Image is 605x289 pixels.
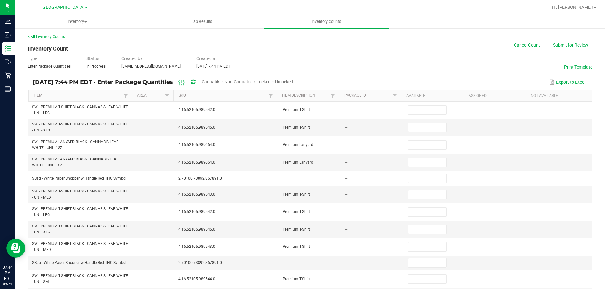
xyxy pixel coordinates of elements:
p: 09/24 [3,281,12,286]
div: [DATE] 7:44 PM EDT - Enter Package Quantities [33,76,298,88]
span: -- [345,227,347,231]
span: Premium T-Shirt [283,209,310,214]
a: Lab Results [140,15,264,28]
span: Premium Lanyard [283,160,313,164]
span: 4.16.52105.989664.0 [178,142,215,147]
span: Enter Package Quantities [28,64,71,69]
span: Premium T-Shirt [283,227,310,231]
span: [DATE] 7:44 PM EDT [196,64,230,69]
span: SW - PREMIUM T-SHIRT BLACK - CANNABIS LEAF WHITE - UNI - XLG [32,224,128,234]
span: -- [345,244,347,249]
span: -- [345,125,347,130]
span: SW - PREMIUM T-SHIRT BLACK - CANNABIS LEAF WHITE - UNI - LRG [32,207,128,217]
inline-svg: Retail [5,72,11,79]
span: 4.16.52105.989545.0 [178,125,215,130]
a: Filter [391,92,399,100]
span: 4.16.52105.989543.0 [178,244,215,249]
span: SW - PREMIUM T-SHIRT BLACK - CANNABIS LEAF WHITE - UNI - MED [32,189,128,199]
span: Locked [256,79,271,84]
inline-svg: Analytics [5,18,11,25]
span: Premium Lanyard [283,142,313,147]
span: 4.16.52105.989545.0 [178,227,215,231]
th: Assigned [464,90,526,102]
button: Submit for Review [549,40,592,50]
span: Created by [121,56,142,61]
span: 4.16.52105.989543.0 [178,192,215,197]
span: Lab Results [183,19,221,25]
inline-svg: Inventory [5,45,11,52]
span: SBag - White Paper Shopper w Handle Red THC Symbol [32,260,126,265]
iframe: Resource center [6,239,25,258]
span: Type [28,56,37,61]
a: < All Inventory Counts [28,35,65,39]
span: -- [345,192,347,197]
p: 07:44 PM EDT [3,264,12,281]
span: -- [345,209,347,214]
a: AreaSortable [137,93,163,98]
span: Premium T-Shirt [283,108,310,112]
a: ItemSortable [34,93,122,98]
span: -- [345,108,347,112]
span: Premium T-Shirt [283,125,310,130]
inline-svg: Inbound [5,32,11,38]
span: -- [345,176,347,181]
span: 4.16.52105.989542.0 [178,108,215,112]
span: -- [345,260,347,265]
span: Premium T-Shirt [283,277,310,281]
span: Hi, [PERSON_NAME]! [552,5,593,10]
button: Export to Excel [548,77,587,87]
span: Premium T-Shirt [283,192,310,197]
span: [GEOGRAPHIC_DATA] [41,5,84,10]
button: Cancel Count [510,40,544,50]
a: Filter [267,92,274,100]
th: Not Available [526,90,588,102]
a: Inventory [15,15,140,28]
span: Inventory Counts [303,19,350,25]
span: -- [345,160,347,164]
a: Filter [329,92,337,100]
span: SW - PREMIUM T-SHIRT BLACK - CANNABIS LEAF WHITE - UNI - LRG [32,105,128,115]
span: Inventory [15,19,139,25]
a: Filter [163,92,171,100]
a: SKUSortable [179,93,267,98]
a: Package IdSortable [344,93,391,98]
inline-svg: Reports [5,86,11,92]
a: Inventory Counts [264,15,389,28]
span: -- [345,142,347,147]
span: Cannabis [202,79,220,84]
th: Available [401,90,463,102]
a: Item DescriptionSortable [282,93,329,98]
span: In Progress [86,64,106,69]
span: SW - PREMIUM LANYARD BLACK - CANNABIS LEAF WHITE - UNI - 1SZ [32,140,118,150]
span: 4.16.52105.989664.0 [178,160,215,164]
a: Filter [122,92,130,100]
span: 4.16.52105.989544.0 [178,277,215,281]
span: Non-Cannabis [224,79,252,84]
span: Inventory Count [28,45,68,52]
span: -- [345,277,347,281]
span: Created at [196,56,217,61]
span: 2.70100.73892.867891.0 [178,260,222,265]
button: Print Template [564,64,592,70]
span: SW - PREMIUM T-SHIRT BLACK - CANNABIS LEAF WHITE - UNI - XLG [32,122,128,132]
span: [EMAIL_ADDRESS][DOMAIN_NAME] [121,64,181,69]
span: 4.16.52105.989542.0 [178,209,215,214]
span: Unlocked [275,79,293,84]
span: SW - PREMIUM T-SHIRT BLACK - CANNABIS LEAF WHITE - UNI - MED [32,242,128,252]
inline-svg: Outbound [5,59,11,65]
span: 2.70100.73892.867891.0 [178,176,222,181]
span: Premium T-Shirt [283,244,310,249]
span: SW - PREMIUM LANYARD BLACK - CANNABIS LEAF WHITE - UNI - 1SZ [32,157,118,167]
span: SBag - White Paper Shopper w Handle Red THC Symbol [32,176,126,181]
span: Status [86,56,99,61]
span: SW - PREMIUM T-SHIRT BLACK - CANNABIS LEAF WHITE - UNI - SML [32,274,128,284]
